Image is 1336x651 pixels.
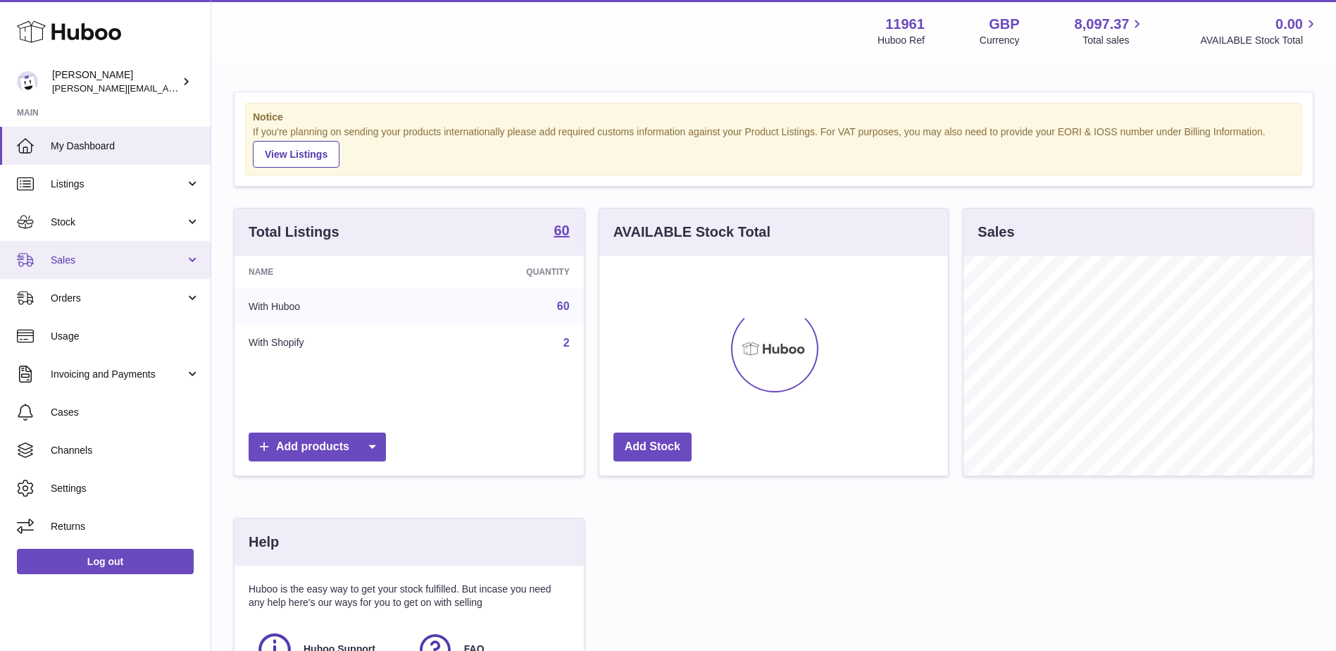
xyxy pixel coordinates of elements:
a: Add Stock [613,433,692,461]
a: 60 [554,223,569,240]
span: Returns [51,520,200,533]
span: Orders [51,292,185,305]
a: Log out [17,549,194,574]
strong: GBP [989,15,1019,34]
span: Sales [51,254,185,267]
p: Huboo is the easy way to get your stock fulfilled. But incase you need any help here's our ways f... [249,583,570,609]
a: 2 [563,337,570,349]
span: Cases [51,406,200,419]
div: If you're planning on sending your products internationally please add required customs informati... [253,125,1294,168]
h3: AVAILABLE Stock Total [613,223,770,242]
a: 60 [557,300,570,312]
span: 8,097.37 [1075,15,1130,34]
th: Quantity [423,256,583,288]
strong: Notice [253,111,1294,124]
a: View Listings [253,141,339,168]
h3: Total Listings [249,223,339,242]
a: Add products [249,433,386,461]
span: Usage [51,330,200,343]
span: Stock [51,216,185,229]
span: Settings [51,482,200,495]
span: Channels [51,444,200,457]
img: raghav@transformative.in [17,71,38,92]
a: 8,097.37 Total sales [1075,15,1146,47]
td: With Shopify [235,325,423,361]
span: Listings [51,178,185,191]
h3: Sales [978,223,1014,242]
span: Invoicing and Payments [51,368,185,381]
h3: Help [249,533,279,552]
strong: 60 [554,223,569,237]
th: Name [235,256,423,288]
div: Currency [980,34,1020,47]
a: 0.00 AVAILABLE Stock Total [1200,15,1319,47]
span: 0.00 [1275,15,1303,34]
div: Huboo Ref [878,34,925,47]
span: [PERSON_NAME][EMAIL_ADDRESS][DOMAIN_NAME] [52,82,282,94]
span: AVAILABLE Stock Total [1200,34,1319,47]
span: Total sales [1082,34,1145,47]
div: [PERSON_NAME] [52,68,179,95]
td: With Huboo [235,288,423,325]
strong: 11961 [885,15,925,34]
span: My Dashboard [51,139,200,153]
